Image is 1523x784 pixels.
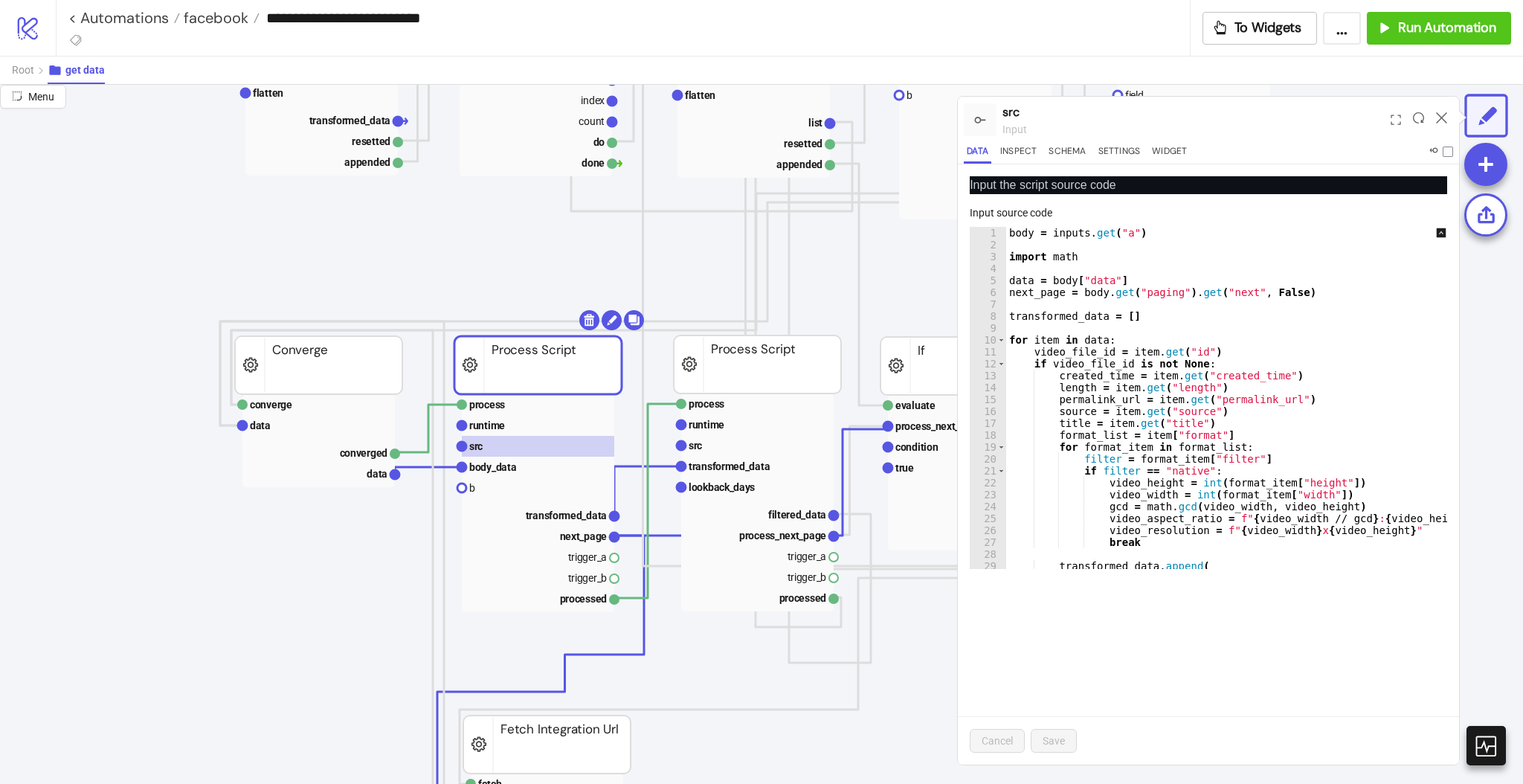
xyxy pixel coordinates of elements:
button: Data [964,144,991,164]
span: To Widgets [1234,19,1302,36]
a: < Automations [68,10,180,25]
div: input [1002,121,1385,138]
div: 29 [970,560,1006,572]
span: Toggle code folding, rows 19 through 27 [997,441,1005,453]
text: b [469,482,475,494]
span: Run Automation [1398,19,1496,36]
text: lookback_days [689,481,755,493]
button: To Widgets [1202,12,1318,45]
div: 26 [970,524,1006,536]
span: up-square [1436,228,1446,238]
div: 28 [970,548,1006,560]
text: next_page [560,530,608,542]
div: 17 [970,417,1006,429]
span: Toggle code folding, rows 10 through 42 [997,334,1005,346]
text: data [367,468,387,480]
button: Schema [1046,144,1089,164]
div: 11 [970,346,1006,358]
div: 21 [970,465,1006,477]
div: 23 [970,489,1006,501]
span: Menu [28,91,54,103]
div: 25 [970,513,1006,524]
text: converge [250,399,292,411]
span: expand [1391,115,1401,125]
button: Run Automation [1367,12,1511,45]
button: get data [48,57,105,84]
button: Inspect [997,144,1040,164]
span: radius-bottomright [12,91,22,101]
button: Cancel [970,729,1025,753]
text: b [907,89,912,101]
text: src [689,440,702,452]
button: Root [12,57,48,84]
div: 2 [970,239,1006,251]
p: Input the script source code [970,176,1447,194]
div: 14 [970,382,1006,393]
button: Settings [1095,144,1144,164]
button: Widget [1149,144,1190,164]
div: 12 [970,358,1006,370]
div: 24 [970,501,1006,513]
text: data [250,420,271,431]
text: list [808,117,822,129]
button: Save [1031,729,1077,753]
span: get data [65,64,105,76]
text: true [895,462,914,474]
text: runtime [689,419,724,431]
div: 6 [970,286,1006,298]
label: Input source code [970,205,1062,221]
div: 15 [970,393,1006,405]
text: transformed_data [526,510,608,521]
text: transformed_data [689,460,770,472]
text: process [469,399,505,411]
a: facebook [180,10,260,25]
text: condition [895,441,938,453]
text: src [469,440,483,452]
text: evaluate [895,399,936,411]
text: index [581,94,605,106]
span: Toggle code folding, rows 12 through 42 [997,358,1005,370]
text: flatten [685,89,715,101]
text: runtime [469,420,505,431]
text: process_next_page [739,530,826,542]
div: 7 [970,298,1006,310]
div: 10 [970,334,1006,346]
div: 27 [970,536,1006,548]
text: body_data [469,461,517,473]
div: 9 [970,322,1006,334]
span: facebook [180,8,248,28]
div: 22 [970,477,1006,489]
div: 1 [970,227,1006,239]
div: src [1002,103,1385,121]
text: transformed_data [309,115,391,126]
div: 19 [970,441,1006,453]
div: 13 [970,370,1006,382]
button: ... [1323,12,1361,45]
div: 5 [970,274,1006,286]
div: 8 [970,310,1006,322]
text: field [1125,89,1144,101]
text: flatten [253,87,283,99]
text: process [689,398,724,410]
span: Toggle code folding, rows 21 through 27 [997,465,1005,477]
div: 3 [970,251,1006,263]
text: process_next_page [895,420,982,432]
text: count [579,115,605,127]
div: 4 [970,263,1006,274]
div: 18 [970,429,1006,441]
text: filtered_data [768,509,826,521]
div: 16 [970,405,1006,417]
span: Root [12,64,34,76]
div: 20 [970,453,1006,465]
